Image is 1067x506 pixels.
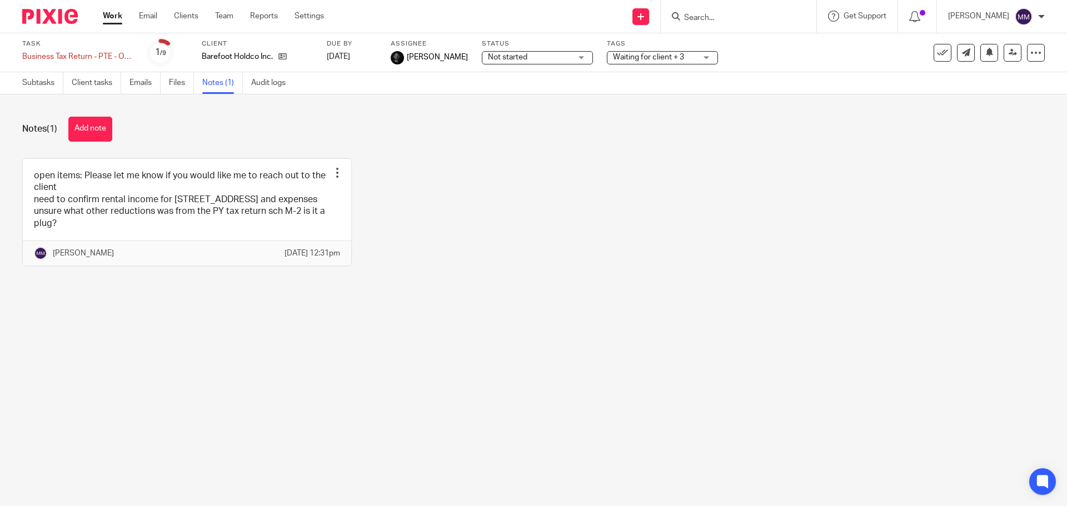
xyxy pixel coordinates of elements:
a: Reports [250,11,278,22]
a: Settings [295,11,324,22]
h1: Notes [22,123,57,135]
label: Tags [607,39,718,48]
a: Files [169,72,194,94]
div: 1 [155,46,166,59]
label: Assignee [391,39,468,48]
button: Add note [68,117,112,142]
label: Task [22,39,133,48]
span: [PERSON_NAME] [407,52,468,63]
p: Barefoot Holdco Inc. [202,51,273,62]
input: Search [683,13,783,23]
a: Work [103,11,122,22]
p: [DATE] 12:31pm [285,248,340,259]
label: Due by [327,39,377,48]
a: Subtasks [22,72,63,94]
label: Client [202,39,313,48]
label: Status [482,39,593,48]
span: Waiting for client + 3 [613,53,684,61]
p: [PERSON_NAME] [948,11,1009,22]
a: Emails [129,72,161,94]
span: (1) [47,124,57,133]
img: Pixie [22,9,78,24]
span: [DATE] [327,53,350,61]
a: Clients [174,11,198,22]
span: Not started [488,53,527,61]
span: Get Support [844,12,886,20]
a: Team [215,11,233,22]
a: Audit logs [251,72,294,94]
img: svg%3E [34,247,47,260]
img: Chris.jpg [391,51,404,64]
a: Notes (1) [202,72,243,94]
a: Email [139,11,157,22]
p: [PERSON_NAME] [53,248,114,259]
a: Client tasks [72,72,121,94]
img: svg%3E [1015,8,1033,26]
div: Business Tax Return - PTE - On Extension [22,51,133,62]
small: /9 [160,50,166,56]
